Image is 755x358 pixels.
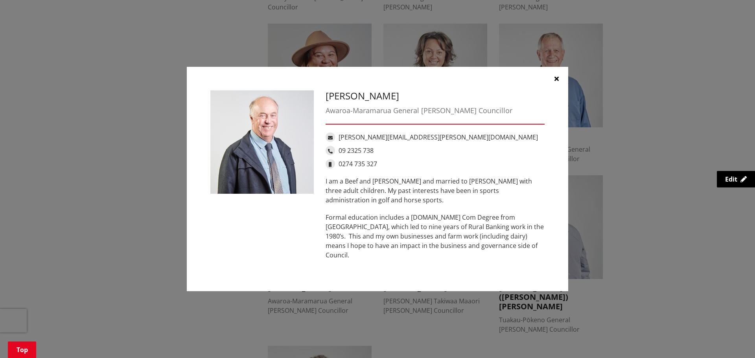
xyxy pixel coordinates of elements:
[8,341,36,358] a: Top
[339,160,377,168] a: 0274 735 327
[326,176,545,205] p: I am a Beef and [PERSON_NAME] and married to [PERSON_NAME] with three adult children. My past int...
[326,213,545,260] p: Formal education includes a [DOMAIN_NAME] Com Degree from [GEOGRAPHIC_DATA], which led to nine ye...
[210,90,314,194] img: Peter Thomson
[725,175,737,184] span: Edit
[326,105,545,116] div: Awaroa-Maramarua General [PERSON_NAME] Councillor
[719,325,747,353] iframe: Messenger Launcher
[339,146,374,155] a: 09 2325 738
[339,133,538,141] a: [PERSON_NAME][EMAIL_ADDRESS][PERSON_NAME][DOMAIN_NAME]
[717,171,755,187] a: Edit
[326,90,545,102] h3: [PERSON_NAME]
